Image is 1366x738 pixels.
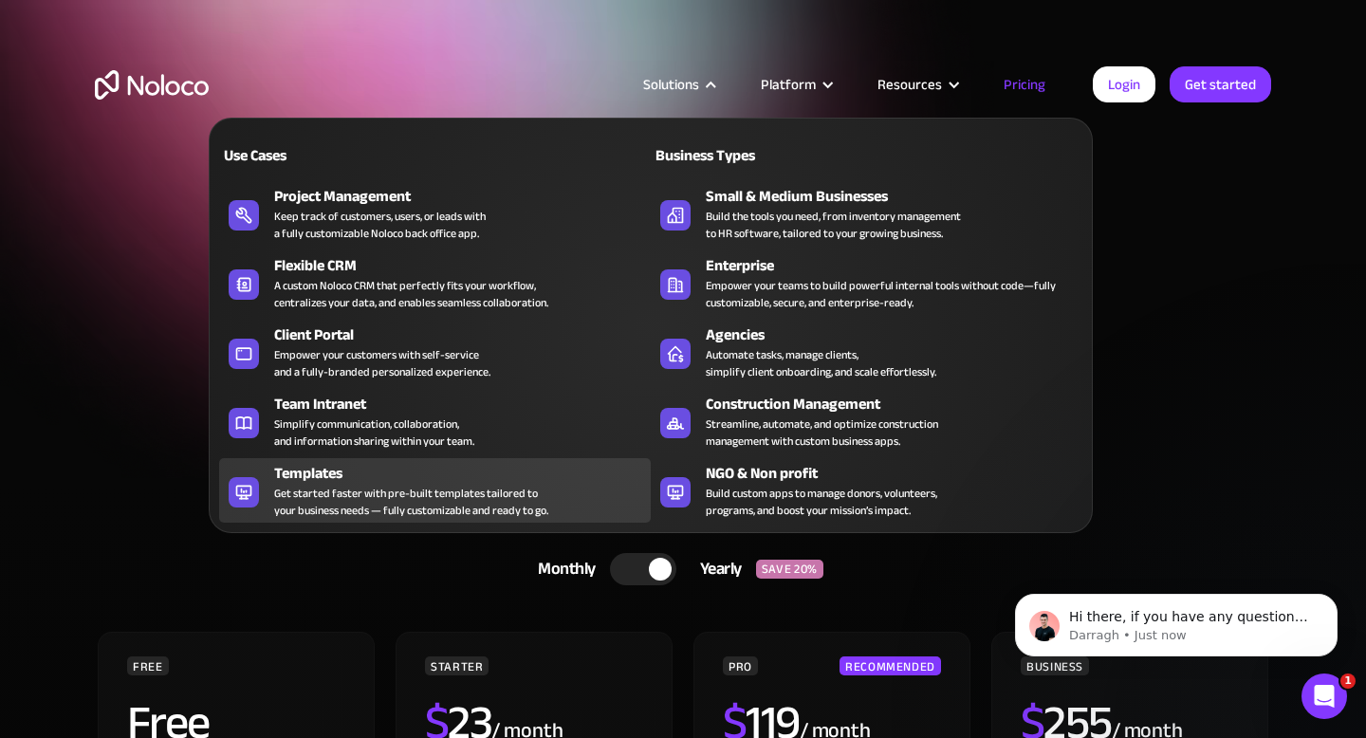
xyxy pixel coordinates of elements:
[274,208,486,242] div: Keep track of customers, users, or leads with a fully customizable Noloco back office app.
[706,346,936,380] div: Automate tasks, manage clients, simplify client onboarding, and scale effortlessly.
[706,277,1073,311] div: Empower your teams to build powerful internal tools without code—fully customizable, secure, and ...
[274,323,659,346] div: Client Portal
[219,458,651,523] a: TemplatesGet started faster with pre-built templates tailored toyour business needs — fully custo...
[619,72,737,97] div: Solutions
[877,72,942,97] div: Resources
[706,254,1091,277] div: Enterprise
[737,72,854,97] div: Platform
[95,497,1271,544] div: CHOOSE YOUR PLAN
[219,250,651,315] a: Flexible CRMA custom Noloco CRM that perfectly fits your workflow,centralizes your data, and enab...
[95,294,1271,323] h2: Start for free. Upgrade to support your business at any stage.
[274,346,490,380] div: Empower your customers with self-service and a fully-branded personalized experience.
[219,133,651,176] a: Use Cases
[274,277,548,311] div: A custom Noloco CRM that perfectly fits your workflow, centralizes your data, and enables seamles...
[651,320,1082,384] a: AgenciesAutomate tasks, manage clients,simplify client onboarding, and scale effortlessly.
[706,462,1091,485] div: NGO & Non profit
[274,485,548,519] div: Get started faster with pre-built templates tailored to your business needs — fully customizable ...
[219,181,651,246] a: Project ManagementKeep track of customers, users, or leads witha fully customizable Noloco back o...
[514,555,610,583] div: Monthly
[651,389,1082,453] a: Construction ManagementStreamline, automate, and optimize constructionmanagement with custom busi...
[756,560,823,579] div: SAVE 20%
[643,72,699,97] div: Solutions
[219,144,427,167] div: Use Cases
[723,656,758,675] div: PRO
[651,250,1082,315] a: EnterpriseEmpower your teams to build powerful internal tools without code—fully customizable, se...
[706,485,937,519] div: Build custom apps to manage donors, volunteers, programs, and boost your mission’s impact.
[651,181,1082,246] a: Small & Medium BusinessesBuild the tools you need, from inventory managementto HR software, tailo...
[706,208,961,242] div: Build the tools you need, from inventory management to HR software, tailored to your growing busi...
[651,458,1082,523] a: NGO & Non profitBuild custom apps to manage donors, volunteers,programs, and boost your mission’s...
[219,389,651,453] a: Team IntranetSimplify communication, collaboration,and information sharing within your team.
[274,185,659,208] div: Project Management
[706,323,1091,346] div: Agencies
[980,72,1069,97] a: Pricing
[274,462,659,485] div: Templates
[209,91,1093,533] nav: Solutions
[676,555,756,583] div: Yearly
[987,554,1366,687] iframe: Intercom notifications message
[706,185,1091,208] div: Small & Medium Businesses
[127,656,169,675] div: FREE
[651,133,1082,176] a: Business Types
[274,393,659,415] div: Team Intranet
[840,656,941,675] div: RECOMMENDED
[274,415,474,450] div: Simplify communication, collaboration, and information sharing within your team.
[761,72,816,97] div: Platform
[1093,66,1155,102] a: Login
[706,415,938,450] div: Streamline, automate, and optimize construction management with custom business apps.
[1301,673,1347,719] iframe: Intercom live chat
[95,161,1271,275] h1: Flexible Pricing Designed for Business
[95,70,209,100] a: home
[651,144,858,167] div: Business Types
[219,320,651,384] a: Client PortalEmpower your customers with self-serviceand a fully-branded personalized experience.
[425,656,489,675] div: STARTER
[706,393,1091,415] div: Construction Management
[1340,673,1356,689] span: 1
[854,72,980,97] div: Resources
[1170,66,1271,102] a: Get started
[274,254,659,277] div: Flexible CRM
